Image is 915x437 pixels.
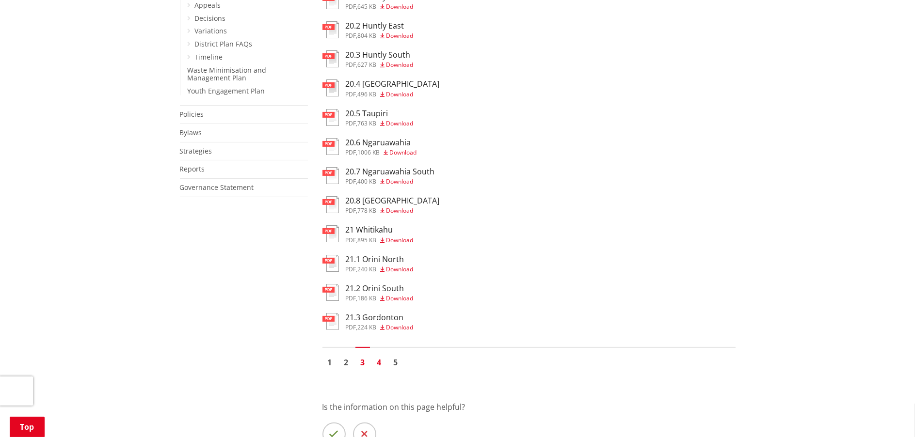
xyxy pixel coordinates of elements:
a: Variations [195,26,227,35]
span: 400 KB [358,177,377,186]
h3: 20.7 Ngaruawahia South [346,167,435,176]
span: Download [386,294,414,302]
a: 21 Whitikahu pdf,895 KB Download [322,225,414,243]
div: , [346,150,417,156]
span: Download [386,236,414,244]
a: Strategies [180,146,212,156]
img: document-pdf.svg [322,21,339,38]
h3: 21.1 Orini North [346,255,414,264]
a: Appeals [195,0,221,10]
a: Policies [180,109,204,119]
a: Go to page 2 [339,355,353,370]
a: Reports [180,164,205,173]
img: document-pdf.svg [322,313,339,330]
a: 20.6 Ngaruawahia pdf,1006 KB Download [322,138,417,156]
span: 645 KB [358,2,377,11]
span: pdf [346,323,356,331]
span: Download [386,90,414,98]
span: 496 KB [358,90,377,98]
span: 804 KB [358,31,377,40]
nav: Pagination [322,347,736,372]
a: Go to page 4 [372,355,386,370]
span: Download [386,323,414,331]
h3: 20.4 [GEOGRAPHIC_DATA] [346,79,440,89]
p: Is the information on this page helpful? [322,401,736,413]
a: Youth Engagement Plan [188,86,265,95]
h3: 20.5 Taupiri [346,109,414,118]
img: document-pdf.svg [322,109,339,126]
a: 21.2 Orini South pdf,186 KB Download [322,284,414,301]
span: 1006 KB [358,148,380,156]
span: pdf [346,148,356,156]
h3: 21.2 Orini South [346,284,414,293]
h3: 20.8 [GEOGRAPHIC_DATA] [346,196,440,205]
div: , [346,296,414,301]
a: Top [10,417,45,437]
span: 778 KB [358,206,377,215]
img: document-pdf.svg [322,50,339,67]
a: Decisions [195,14,226,23]
span: 627 KB [358,61,377,69]
a: Page 3 [355,355,370,370]
span: pdf [346,294,356,302]
span: pdf [346,236,356,244]
h3: 21.3 Gordonton [346,313,414,322]
a: 20.8 [GEOGRAPHIC_DATA] pdf,778 KB Download [322,196,440,214]
span: Download [386,265,414,273]
span: pdf [346,2,356,11]
h3: 20.6 Ngaruawahia [346,138,417,147]
span: 763 KB [358,119,377,127]
a: Waste Minimisation and Management Plan [188,65,267,83]
iframe: Messenger Launcher [870,396,905,431]
span: Download [386,61,414,69]
a: Go to page 5 [388,355,403,370]
div: , [346,325,414,330]
div: , [346,62,414,68]
a: 21.3 Gordonton pdf,224 KB Download [322,313,414,330]
a: 20.7 Ngaruawahia South pdf,400 KB Download [322,167,435,185]
span: pdf [346,31,356,40]
div: , [346,266,414,272]
span: Download [386,206,414,215]
a: 21.1 Orini North pdf,240 KB Download [322,255,414,272]
img: document-pdf.svg [322,255,339,272]
a: District Plan FAQs [195,39,253,48]
div: , [346,121,414,126]
span: 224 KB [358,323,377,331]
img: document-pdf.svg [322,225,339,242]
a: 20.3 Huntly South pdf,627 KB Download [322,50,414,68]
a: 20.2 Huntly East pdf,804 KB Download [322,21,414,39]
span: pdf [346,177,356,186]
span: Download [386,177,414,186]
a: 20.4 [GEOGRAPHIC_DATA] pdf,496 KB Download [322,79,440,97]
a: Bylaws [180,128,202,137]
h3: 20.2 Huntly East [346,21,414,31]
span: Download [390,148,417,156]
div: , [346,4,414,10]
img: document-pdf.svg [322,138,339,155]
img: document-pdf.svg [322,284,339,301]
a: Timeline [195,52,223,62]
img: document-pdf.svg [322,79,339,96]
div: , [346,237,414,243]
div: , [346,208,440,214]
span: 240 KB [358,265,377,273]
a: Governance Statement [180,183,254,192]
span: pdf [346,119,356,127]
span: pdf [346,206,356,215]
img: document-pdf.svg [322,196,339,213]
span: Download [386,31,414,40]
div: , [346,92,440,97]
a: 20.5 Taupiri pdf,763 KB Download [322,109,414,126]
span: pdf [346,90,356,98]
a: Go to page 1 [322,355,337,370]
img: document-pdf.svg [322,167,339,184]
div: , [346,179,435,185]
span: pdf [346,265,356,273]
span: Download [386,119,414,127]
div: , [346,33,414,39]
span: 186 KB [358,294,377,302]
span: pdf [346,61,356,69]
span: Download [386,2,414,11]
h3: 21 Whitikahu [346,225,414,234]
